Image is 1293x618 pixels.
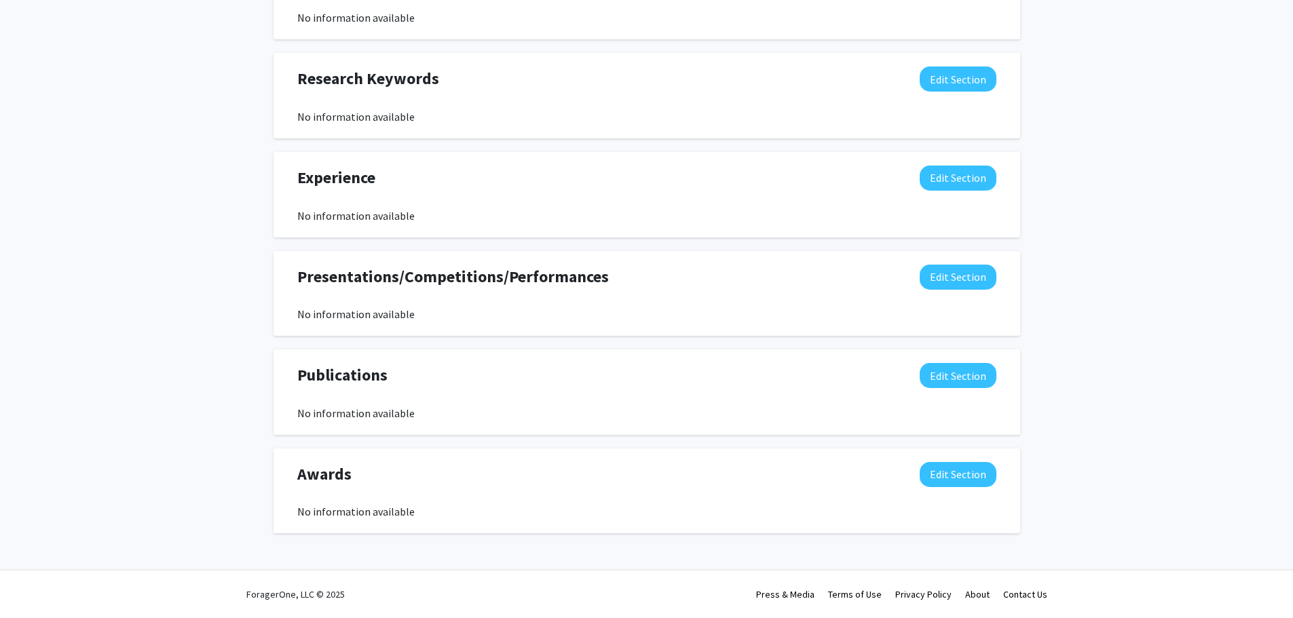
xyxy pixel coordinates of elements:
button: Edit Presentations/Competitions/Performances [920,265,996,290]
button: Edit Awards [920,462,996,487]
div: ForagerOne, LLC © 2025 [246,571,345,618]
button: Edit Experience [920,166,996,191]
div: No information available [297,109,996,125]
span: Research Keywords [297,66,439,91]
iframe: Chat [10,557,58,608]
a: Contact Us [1003,588,1047,600]
div: No information available [297,405,996,421]
a: Privacy Policy [895,588,952,600]
div: No information available [297,306,996,322]
button: Edit Research Keywords [920,66,996,92]
div: No information available [297,9,996,26]
div: No information available [297,208,996,224]
span: Publications [297,363,388,387]
span: Experience [297,166,375,190]
a: Terms of Use [828,588,882,600]
a: Press & Media [756,588,814,600]
div: No information available [297,503,996,520]
button: Edit Publications [920,363,996,388]
span: Awards [297,462,352,486]
span: Presentations/Competitions/Performances [297,265,609,289]
a: About [965,588,990,600]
